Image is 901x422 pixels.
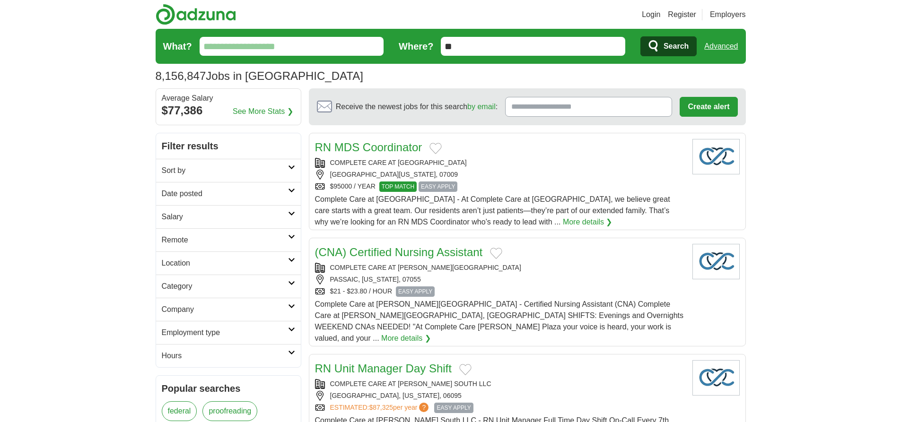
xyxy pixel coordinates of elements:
[156,321,301,344] a: Employment type
[429,143,442,154] button: Add to favorite jobs
[315,391,685,401] div: [GEOGRAPHIC_DATA], [US_STATE], 06095
[419,181,457,192] span: EASY APPLY
[315,263,685,273] div: COMPLETE CARE AT [PERSON_NAME][GEOGRAPHIC_DATA]
[379,181,417,192] span: TOP MATCH
[162,327,288,338] h2: Employment type
[680,97,737,117] button: Create alert
[156,133,301,159] h2: Filter results
[233,106,293,117] a: See More Stats ❯
[162,211,288,223] h2: Salary
[156,69,363,82] h1: Jobs in [GEOGRAPHIC_DATA]
[315,181,685,192] div: $95000 / YEAR
[434,403,473,413] span: EASY APPLY
[459,364,472,375] button: Add to favorite jobs
[336,101,498,112] span: Receive the newest jobs for this search :
[315,275,685,284] div: PASSAIC, [US_STATE], 07055
[642,9,660,20] a: Login
[162,350,288,362] h2: Hours
[381,333,431,344] a: More details ❯
[692,244,740,279] img: Company logo
[315,158,685,168] div: COMPLETE CARE AT [GEOGRAPHIC_DATA]
[692,360,740,396] img: Company logo
[467,103,496,111] a: by email
[162,401,197,421] a: federal
[315,246,483,258] a: (CNA) Certified Nursing Assistant
[315,195,670,226] span: Complete Care at [GEOGRAPHIC_DATA] - At Complete Care at [GEOGRAPHIC_DATA], we believe great care...
[162,234,288,246] h2: Remote
[162,281,288,292] h2: Category
[162,381,295,396] h2: Popular searches
[369,404,393,411] span: $87,325
[399,39,433,53] label: Where?
[396,286,435,297] span: EASY APPLY
[692,139,740,174] img: Company logo
[202,401,257,421] a: proofreading
[156,251,301,275] a: Location
[315,170,685,180] div: [GEOGRAPHIC_DATA][US_STATE], 07009
[330,403,431,413] a: ESTIMATED:$87,325per year?
[156,298,301,321] a: Company
[490,248,502,259] button: Add to favorite jobs
[315,300,683,342] span: Complete Care at [PERSON_NAME][GEOGRAPHIC_DATA] - Certified Nursing Assistant (CNA) Complete Care...
[156,159,301,182] a: Sort by
[668,9,696,20] a: Register
[156,205,301,228] a: Salary
[156,344,301,367] a: Hours
[156,4,236,25] img: Adzuna logo
[664,37,689,56] span: Search
[156,228,301,251] a: Remote
[156,275,301,298] a: Category
[710,9,746,20] a: Employers
[162,304,288,315] h2: Company
[704,37,738,56] a: Advanced
[156,182,301,205] a: Date posted
[315,286,685,297] div: $21 - $23.80 / HOUR
[563,216,612,228] a: More details ❯
[315,362,452,375] a: RN Unit Manager Day Shift
[156,68,206,85] span: 8,156,847
[315,379,685,389] div: COMPLETE CARE AT [PERSON_NAME] SOUTH LLC
[162,258,288,269] h2: Location
[640,36,697,56] button: Search
[315,141,422,154] a: RN MDS Coordinator
[419,403,429,412] span: ?
[163,39,192,53] label: What?
[162,165,288,176] h2: Sort by
[162,95,295,102] div: Average Salary
[162,102,295,119] div: $77,386
[162,188,288,199] h2: Date posted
